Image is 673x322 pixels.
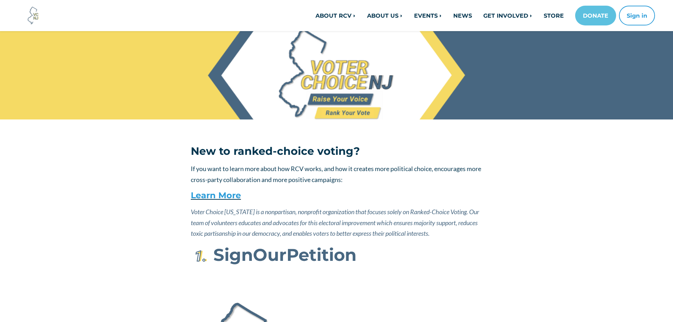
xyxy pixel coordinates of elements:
img: Voter Choice NJ [24,6,43,25]
button: Sign in or sign up [619,6,655,25]
nav: Main navigation [185,6,655,25]
a: NEWS [448,8,478,23]
strong: Sign Petition [213,244,356,265]
a: Learn More [191,190,241,200]
a: STORE [538,8,569,23]
em: Voter Choice [US_STATE] is a nonpartisan, nonprofit organization that focuses solely on Ranked-Ch... [191,208,479,237]
h3: New to ranked-choice voting? [191,145,482,158]
a: ABOUT US [361,8,408,23]
a: ABOUT RCV [310,8,361,23]
a: GET INVOLVED [478,8,538,23]
span: Our [253,244,287,265]
a: DONATE [575,6,616,25]
a: EVENTS [408,8,448,23]
img: First [191,247,208,265]
p: If you want to learn more about how RCV works, and how it creates more political choice, encourag... [191,163,482,185]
